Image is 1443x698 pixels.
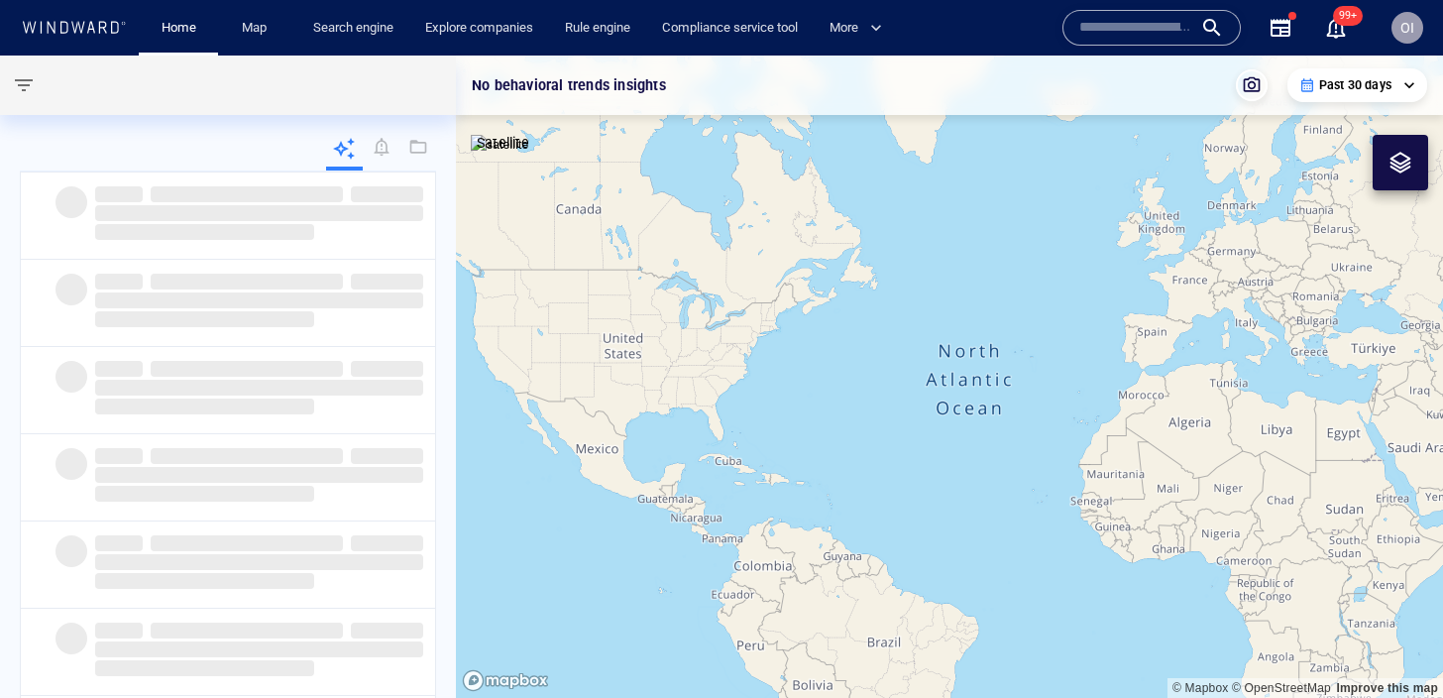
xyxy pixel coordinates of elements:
a: Mapbox [1172,681,1228,695]
span: ‌ [95,399,314,414]
a: Map feedback [1336,681,1438,695]
span: ‌ [95,486,314,502]
span: ‌ [95,641,423,657]
span: ‌ [151,274,343,290]
button: More [822,11,899,46]
span: ‌ [95,554,423,570]
a: 99+ [1320,12,1352,44]
span: ‌ [351,186,423,202]
canvas: Map [456,56,1443,698]
span: ‌ [351,448,423,464]
span: ‌ [55,448,87,480]
span: ‌ [95,380,423,396]
a: Compliance service tool [654,11,806,46]
span: ‌ [95,311,314,327]
span: ‌ [151,186,343,202]
a: OpenStreetMap [1232,681,1331,695]
span: More [830,17,882,40]
span: ‌ [95,274,143,290]
a: Explore companies [417,11,541,46]
span: ‌ [95,186,143,202]
button: Home [147,11,210,46]
span: ‌ [351,274,423,290]
span: ‌ [55,186,87,218]
span: ‌ [55,274,87,305]
a: Home [154,11,204,46]
span: ‌ [95,623,143,639]
span: ‌ [55,535,87,567]
img: satellite [471,135,529,155]
div: Notification center [1324,16,1348,40]
span: ‌ [95,573,314,589]
span: ‌ [95,224,314,240]
span: ‌ [95,660,314,676]
button: Map [226,11,289,46]
span: ‌ [95,292,423,308]
span: ‌ [151,623,343,639]
span: ‌ [95,467,423,483]
span: ‌ [95,535,143,551]
a: Rule engine [557,11,638,46]
span: ‌ [55,361,87,393]
p: Past 30 days [1319,76,1391,94]
button: OI [1387,8,1427,48]
span: ‌ [95,448,143,464]
button: 99+ [1324,16,1348,40]
a: Search engine [305,11,401,46]
span: ‌ [95,205,423,221]
span: ‌ [151,361,343,377]
span: ‌ [151,448,343,464]
iframe: Chat [1359,609,1428,683]
div: Past 30 days [1299,76,1415,94]
p: Satellite [477,131,529,155]
span: ‌ [351,361,423,377]
a: Map [234,11,281,46]
span: ‌ [55,623,87,654]
a: Mapbox logo [462,669,549,692]
span: ‌ [351,623,423,639]
span: OI [1400,20,1414,36]
span: ‌ [95,361,143,377]
span: 99+ [1333,6,1363,26]
p: No behavioral trends insights [472,73,666,97]
span: ‌ [151,535,343,551]
span: ‌ [351,535,423,551]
